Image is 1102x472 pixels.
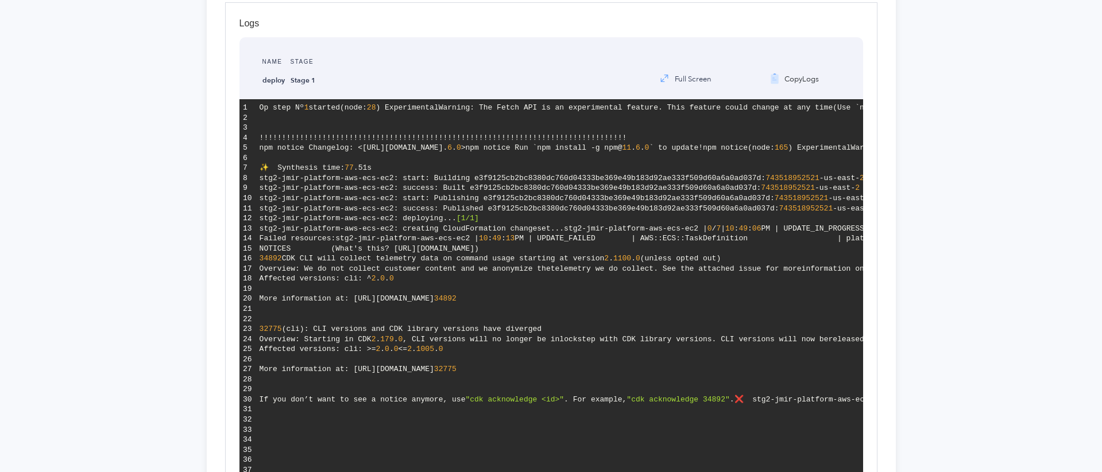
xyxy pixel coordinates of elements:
[260,184,761,192] span: stg2-jmir-platform-aws-ecs-ec2: success: Built e3f9125cb2bc8380dc760d04333be369e49b183d92ae333f50...
[243,163,252,173] div: 7
[385,345,389,353] span: 0
[622,143,632,152] span: 11
[399,345,408,353] span: <=
[738,224,748,233] span: 49
[260,345,376,353] span: Affected versions: cli: >=
[243,213,252,224] div: 12
[775,143,788,152] span: 165
[752,224,761,233] span: 06
[243,103,252,113] div: 1
[239,17,863,37] div: Logs
[243,354,252,365] div: 26
[559,335,828,344] span: lockstep with CDK library versions. CLI versions will now be
[380,335,393,344] span: 179
[243,113,252,123] div: 2
[439,345,443,353] span: 0
[243,183,252,193] div: 9
[389,345,394,353] span: .
[260,325,282,333] span: 32775
[260,294,434,303] span: More information at: [URL][DOMAIN_NAME]
[385,274,389,283] span: .
[779,204,833,213] span: 743518952521
[260,264,551,273] span: Overview: We do not collect customer content and we anonymize the
[376,103,833,112] span: ) ExperimentalWarning: The Fetch API is an experimental feature. This feature could change at any...
[551,264,802,273] span: telemetry we do collect. See the attached issue for more
[447,143,452,152] span: 6
[782,74,819,84] span: Copy Logs
[260,365,434,373] span: More information at: [URL][DOMAIN_NAME]
[243,375,252,385] div: 28
[260,194,775,202] span: stg2-jmir-platform-aws-ecs-ec2: start: Publishing e3f9125cb2bc8380dc760d04333be369e49b183d92ae333...
[260,134,618,142] span: !!!!!!!!!!!!!!!!!!!!!!!!!!!!!!!!!!!!!!!!!!!!!!!!!!!!!!!!!!!!!!!!!!!!!!!!!!!!!!!!
[775,194,829,202] span: 743518952521
[243,204,252,214] div: 11
[243,123,252,133] div: 3
[262,76,285,85] strong: deploy
[243,334,252,345] div: 24
[243,264,252,274] div: 17
[613,254,631,263] span: 1100
[243,253,252,264] div: 16
[618,134,976,142] span: !! !!
[243,404,252,415] div: 31
[452,143,457,152] span: .
[434,365,457,373] span: 32775
[394,345,399,353] span: 0
[860,174,864,182] span: 2
[243,445,252,455] div: 35
[802,264,1043,273] span: information on what data is collected, why, and how to
[649,143,703,152] span: ` to update!
[501,234,506,243] span: :
[716,224,721,233] span: 7
[434,345,439,353] span: .
[243,415,252,425] div: 32
[282,325,542,333] span: (cli): CLI versions and CDK library versions have diverged
[649,67,721,90] button: Full Screen
[243,233,252,244] div: 14
[645,143,649,152] span: 0
[465,395,564,404] span: "cdk acknowledge <id>"
[765,174,819,182] span: 743518952521
[335,234,479,243] span: stg2-jmir-platform-aws-ecs-ec2 |
[260,103,304,112] span: Op step Nº
[380,274,385,283] span: 0
[260,204,779,213] span: stg2-jmir-platform-aws-ecs-ec2: success: Published e3f9125cb2bc8380dc760d04333be369e49b183d92ae33...
[260,274,372,283] span: Affected versions: cli: ^
[260,224,564,233] span: stg2-jmir-platform-aws-ecs-ec2: creating CloudFormation changeset...
[243,193,252,204] div: 10
[260,395,466,404] span: If you don’t want to see a notice anymore, use
[703,143,748,152] span: npm notice
[564,224,707,233] span: stg2-jmir-platform-aws-ecs-ec2 |
[243,364,252,375] div: 27
[604,254,609,263] span: 2
[291,37,315,75] div: Stage
[631,254,636,263] span: .
[636,143,640,152] span: 6
[282,254,605,263] span: CDK CLI will collect telemetry data on command usage starting at version
[376,345,380,353] span: 2
[243,344,252,354] div: 25
[466,143,622,152] span: npm notice Run `npm install -g npm@
[730,395,734,404] span: .
[260,174,766,182] span: stg2-jmir-platform-aws-ecs-ec2: start: Building e3f9125cb2bc8380dc760d04333be369e49b183d92ae333f5...
[243,435,252,445] div: 34
[243,143,252,153] div: 5
[243,314,252,325] div: 22
[243,455,252,465] div: 36
[260,335,372,344] span: Overview: Starting in CDK
[243,395,252,405] div: 30
[712,224,717,233] span: /
[243,153,252,163] div: 6
[631,143,636,152] span: .
[759,67,829,90] button: CopyLogs
[407,345,412,353] span: 2
[416,345,434,353] span: 1005
[243,173,252,184] div: 8
[819,174,860,182] span: -us-east-
[243,274,252,284] div: 18
[457,143,461,152] span: 0
[260,244,479,253] span: NOTICES (What's this? [URL][DOMAIN_NAME])
[243,294,252,304] div: 20
[372,335,376,344] span: 2
[308,103,340,112] span: started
